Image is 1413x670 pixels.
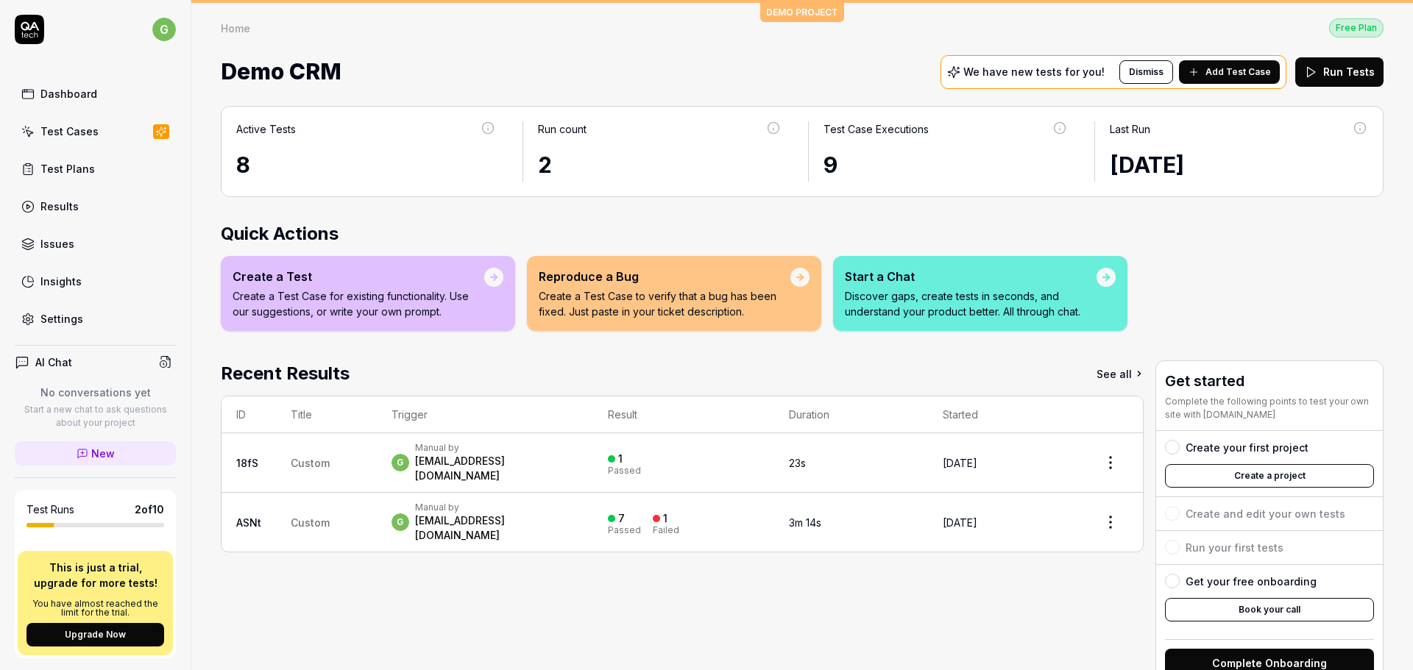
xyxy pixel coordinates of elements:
span: g [152,18,176,41]
button: Create a project [1165,464,1374,488]
div: 9 [824,149,1068,182]
p: Discover gaps, create tests in seconds, and understand your product better. All through chat. [845,288,1097,319]
div: 1 [618,452,623,466]
span: g [392,513,409,531]
th: Trigger [377,396,594,433]
button: Book your call [1165,598,1374,621]
a: See all [1097,360,1144,387]
div: Passed [608,466,641,475]
div: Failed [653,526,679,535]
span: Add Test Case [1205,65,1271,79]
span: Custom [291,516,330,529]
span: New [91,446,115,461]
div: 7 [618,512,625,525]
div: Create your first project [1186,440,1308,455]
div: 2 [538,149,782,182]
th: ID [222,396,276,433]
div: Test Plans [40,161,95,177]
div: Create a Test [233,268,484,285]
div: [EMAIL_ADDRESS][DOMAIN_NAME] [415,513,579,543]
p: We have new tests for you! [963,67,1105,77]
a: Issues [15,229,176,258]
h3: Get started [1165,370,1374,392]
div: Test Case Executions [824,121,929,137]
span: g [392,454,409,471]
div: Reproduce a Bug [539,268,790,285]
p: Create a Test Case to verify that a bug has been fixed. Just paste in your ticket description. [539,288,790,319]
div: Active Tests [236,121,296,137]
div: Passed [608,526,641,535]
div: Get your free onboarding [1186,574,1317,589]
time: [DATE] [943,457,977,469]
div: Settings [40,311,83,327]
div: Home [221,21,250,35]
div: Test Cases [40,124,99,139]
div: Results [40,199,79,214]
div: [EMAIL_ADDRESS][DOMAIN_NAME] [415,454,579,483]
a: Settings [15,304,176,333]
div: Manual by [415,442,579,454]
time: 23s [789,457,806,469]
button: Dismiss [1119,60,1173,84]
time: [DATE] [1110,152,1184,178]
p: Create a Test Case for existing functionality. Use our suggestions, or write your own prompt. [233,288,484,319]
div: Last Run [1110,121,1150,137]
span: Demo CRM [221,52,341,91]
div: Dashboard [40,86,97,101]
p: No conversations yet [15,385,176,400]
button: Free Plan [1329,18,1384,38]
div: 1 [663,512,667,525]
span: Custom [291,457,330,469]
time: [DATE] [943,516,977,529]
div: Run count [538,121,587,137]
th: Title [276,396,377,433]
button: g [152,15,176,44]
th: Started [928,396,1078,433]
div: Issues [40,236,74,252]
button: Run Tests [1295,57,1384,87]
a: New [15,441,176,466]
time: 3m 14s [789,516,821,529]
th: Result [593,396,774,433]
button: Upgrade Now [26,623,164,646]
a: Test Cases [15,117,176,146]
h4: AI Chat [35,354,72,370]
p: This is just a trial, upgrade for more tests! [26,560,164,591]
span: 2 of 10 [135,502,164,517]
button: Add Test Case [1179,60,1280,84]
div: Complete the following points to test your own site with [DOMAIN_NAME] [1165,395,1374,421]
h2: Recent Results [221,360,350,387]
th: Duration [774,396,929,433]
div: Insights [40,274,82,289]
h2: Quick Actions [221,221,1384,247]
div: Manual by [415,502,579,513]
a: Results [15,192,176,221]
h5: Test Runs [26,503,74,516]
a: Dashboard [15,79,176,108]
a: Insights [15,267,176,296]
p: Start a new chat to ask questions about your project [15,403,176,430]
div: Start a Chat [845,268,1097,285]
a: Test Plans [15,154,176,183]
div: 8 [236,149,496,182]
a: ASNt [236,516,261,529]
p: You have almost reached the limit for the trial. [26,599,164,617]
a: 18fS [236,457,258,469]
